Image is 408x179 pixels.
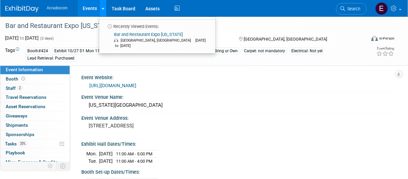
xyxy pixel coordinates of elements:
a: Bar and Restaurant Expo [US_STATE] [GEOGRAPHIC_DATA], [GEOGRAPHIC_DATA] [DATE] to [DATE] [101,30,213,51]
div: Event Venue Name: [81,92,395,100]
a: Giveaways [0,111,70,120]
span: Playbook [6,150,25,155]
a: Staff2 [0,84,70,93]
div: Event Venue Address: [81,113,395,121]
span: Booth not reserved yet [20,76,26,81]
span: to [19,35,25,41]
div: Exhibit Hall Dates/Times: [81,139,395,147]
span: 33% [18,141,27,146]
div: Carpet: not mandatory [242,48,287,55]
span: [DATE] to [DATE] [114,38,206,48]
div: Exhibit 10/27 D1 Mon 11am-5pm [52,48,117,55]
td: Tue. [86,157,99,164]
div: Electrical: Not yet [289,48,325,55]
span: Booth [6,76,26,82]
span: Travel Reservations [6,94,46,100]
span: Search [345,6,360,11]
td: Personalize Event Tab Strip [45,162,56,170]
div: In-Person [379,36,395,41]
span: Staff [6,86,22,91]
td: [DATE] [99,157,113,164]
li: Recently Viewed Events: [99,19,215,30]
div: Booth#424 [25,48,50,55]
span: [GEOGRAPHIC_DATA], [GEOGRAPHIC_DATA] [244,37,327,42]
a: Booth [0,75,70,84]
div: Lead Retrieval: Purchased [25,55,76,62]
td: Toggle Event Tabs [56,162,70,170]
div: Event Format [338,35,395,45]
span: Misc. Expenses & Credits [6,159,58,165]
img: ExhibitDay [5,6,39,12]
td: [DATE] [99,150,113,158]
div: [US_STATE][GEOGRAPHIC_DATA] [86,100,390,110]
span: 11:00 AM - 5:00 PM [116,151,152,156]
span: Tasks [5,141,27,146]
div: Event Website: [81,73,395,81]
div: Booth Set-up Dates/Times: [81,167,395,175]
img: Format-Inperson.png [371,36,378,41]
a: Playbook [0,148,70,157]
span: [GEOGRAPHIC_DATA], [GEOGRAPHIC_DATA] [121,38,194,43]
a: Event Information [0,65,70,74]
span: (2 days) [40,36,54,41]
div: Bar and Restaurant Expo [US_STATE] [3,20,361,32]
a: Tasks33% [0,139,70,148]
span: Event Information [6,67,43,72]
td: Mon. [86,150,99,158]
span: [DATE] [DATE] [5,35,39,41]
img: Edwin Ospina [375,2,388,15]
a: Sponsorships [0,130,70,139]
span: Acradiocom [47,6,68,10]
a: Travel Reservations [0,93,70,102]
pre: [STREET_ADDRESS] [89,123,205,129]
a: Misc. Expenses & Credits [0,158,70,167]
span: 11:00 AM - 4:00 PM [116,159,152,164]
a: [URL][DOMAIN_NAME] [89,83,136,88]
span: Giveaways [6,113,27,118]
a: Shipments [0,121,70,130]
a: Asset Reservations [0,102,70,111]
td: Tags [5,47,19,62]
a: Search [336,3,367,15]
span: Asset Reservations [6,104,45,109]
span: Sponsorships [6,132,34,137]
div: Event Rating [376,47,394,50]
span: Shipments [6,122,28,128]
span: 2 [17,86,22,90]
